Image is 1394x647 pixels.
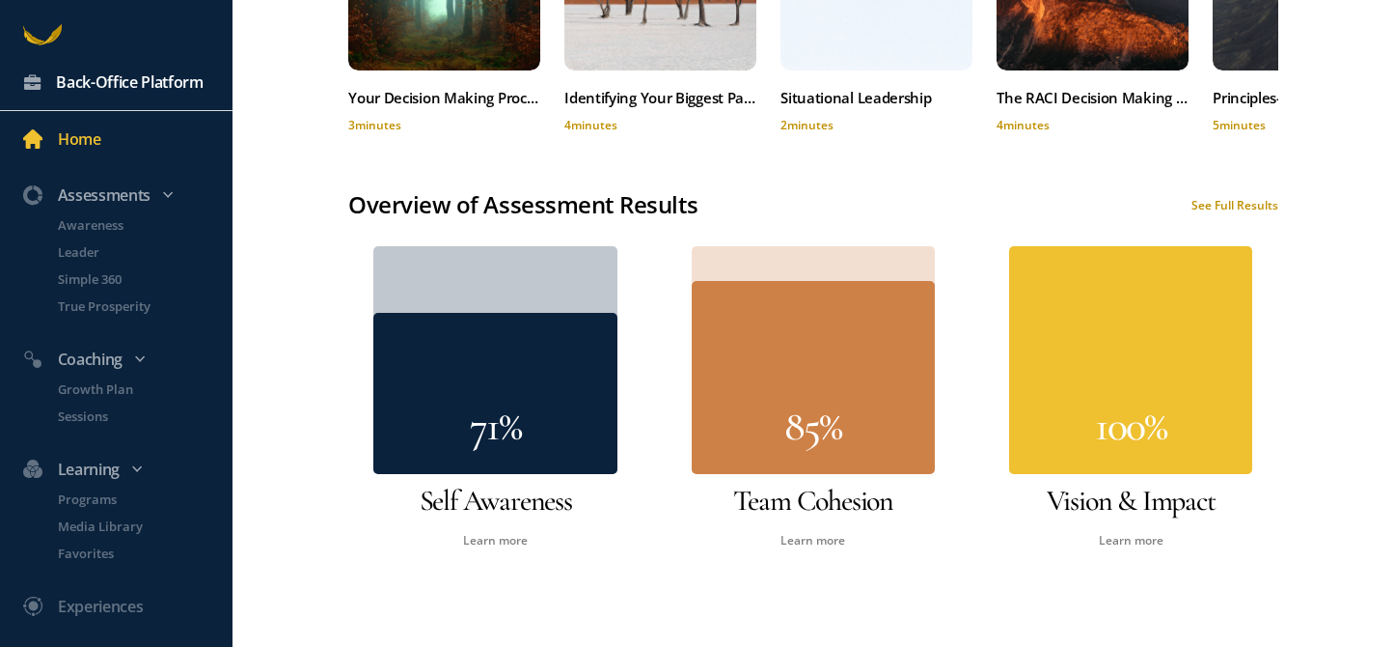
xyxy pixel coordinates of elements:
div: Learning [12,457,240,482]
div: Overview of Assessment Results [348,186,698,223]
span: 2 minutes [780,117,834,133]
span: 85% [784,399,842,451]
p: Growth Plan [58,380,229,399]
div: Coaching [12,347,240,372]
a: Learn more [780,532,845,549]
a: Media Library [35,517,232,536]
div: See Full Results [1191,197,1278,213]
p: Simple 360 [58,269,229,289]
p: True Prosperity [58,296,229,316]
span: 4 minutes [997,117,1050,133]
a: True Prosperity [35,296,232,316]
a: Programs [35,490,232,509]
div: Identifying Your Biggest Pain Point [564,85,756,110]
a: Leader [35,242,232,262]
p: Favorites [58,544,229,563]
span: 4 minutes [564,117,617,133]
a: Learn more [1099,532,1163,549]
a: Awareness [35,215,232,235]
p: Sessions [58,407,229,426]
span: 71% [470,399,522,451]
a: Growth Plan [35,380,232,399]
div: Home [58,127,101,152]
a: Favorites [35,544,232,563]
span: 100% [1095,399,1167,451]
a: Sessions [35,407,232,426]
a: Simple 360 [35,269,232,289]
div: The RACI Decision Making Framework [997,85,1189,110]
span: 3 minutes [348,117,401,133]
h3: Vision & Impact [983,482,1277,520]
p: Leader [58,242,229,262]
span: 5 minutes [1213,117,1266,133]
div: Experiences [58,594,143,619]
h3: Team Cohesion [666,482,960,520]
p: Awareness [58,215,229,235]
div: Situational Leadership [780,85,972,110]
div: Your Decision Making Process [348,85,540,110]
p: Programs [58,490,229,509]
div: Assessments [12,183,240,208]
p: Media Library [58,517,229,536]
h3: Self Awareness [348,482,642,520]
a: Learn more [463,532,528,549]
div: Back-Office Platform [56,70,204,95]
